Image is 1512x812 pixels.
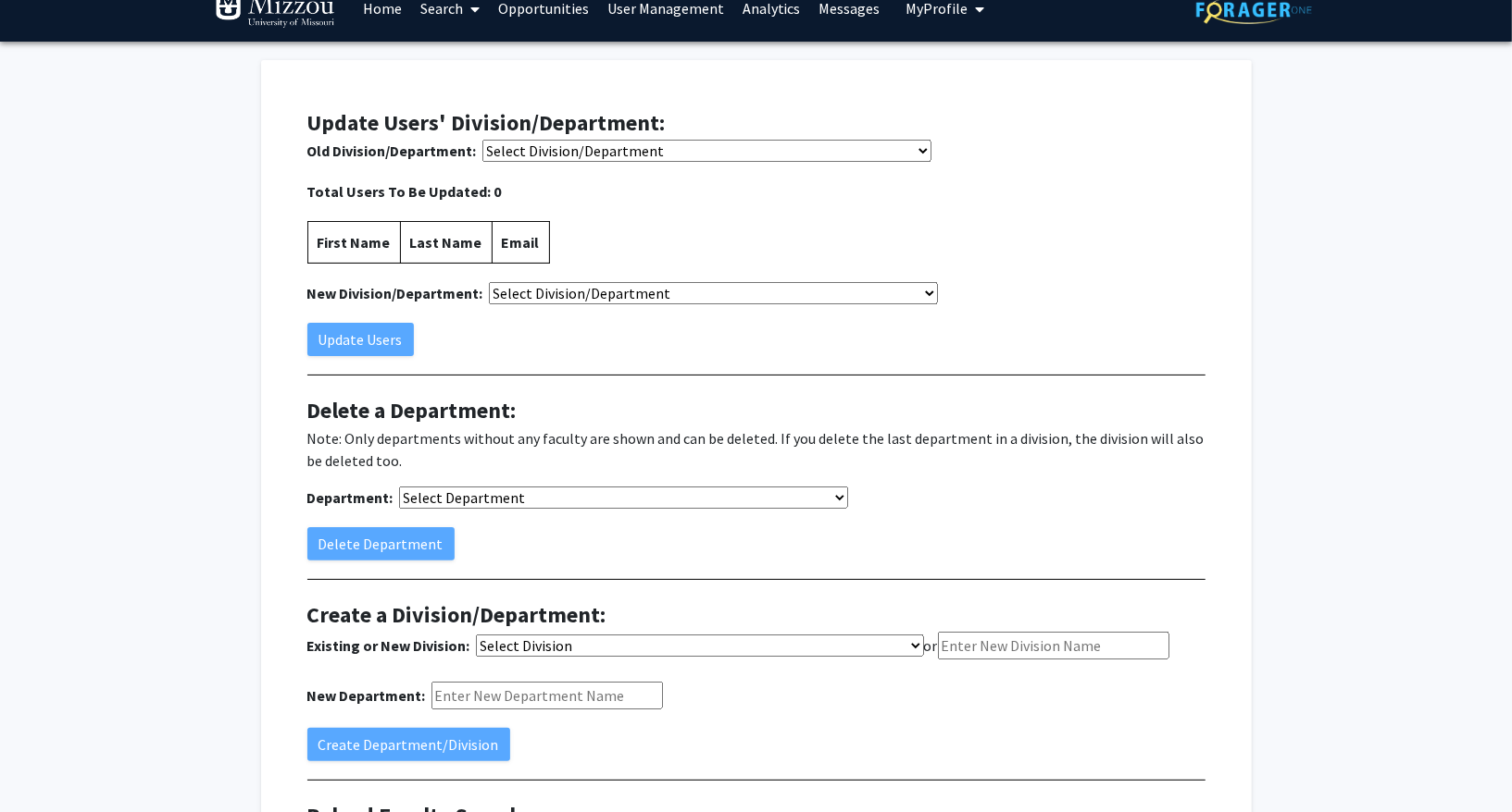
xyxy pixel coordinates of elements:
p: Note: Only departments without any faculty are shown and can be deleted. If you delete the last d... [307,427,1206,472]
span: Create a Division/Department: [307,600,606,629]
div: or [307,632,1206,709]
label: Existing or New Division: [307,634,470,657]
span: Delete a Department: [307,396,517,424]
input: Enter New Division Name [938,632,1169,659]
button: Update Users [307,323,414,356]
input: Enter New Department Name [431,682,663,709]
iframe: Chat [14,729,79,798]
span: Update Users' Division/Department: [307,108,666,137]
label: Department: [307,486,394,509]
th: Last Name [400,222,492,264]
button: Create Department/Division [307,728,510,761]
button: Delete Department [307,527,455,560]
label: New Division/Department: [307,282,483,304]
span: Total Users To Be Updated: 0 [307,180,1206,203]
label: Old Division/Department: [307,140,477,162]
th: First Name [307,222,400,264]
label: New Department: [307,684,426,707]
th: Email [492,222,549,264]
